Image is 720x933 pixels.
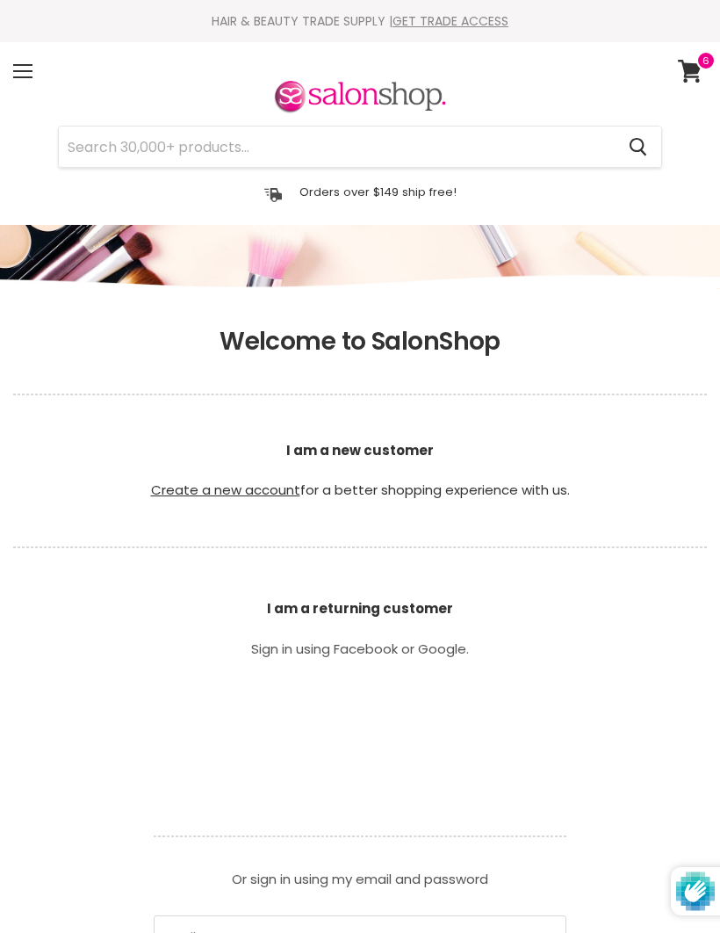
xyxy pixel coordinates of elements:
a: GET TRADE ACCESS [392,12,508,30]
p: Sign in using Facebook or Google. [154,642,566,655]
b: I am a new customer [286,441,434,459]
button: Search [615,127,661,167]
input: Search [59,127,615,167]
p: for a better shopping experience with us. [13,401,707,540]
b: I am a returning customer [267,599,453,618]
p: Orders over $149 ship free! [299,184,457,199]
form: Product [58,126,662,168]
iframe: Social Login Buttons [154,679,566,811]
img: Protected by hCaptcha [676,867,715,915]
p: Or sign in using my email and password [154,859,566,886]
h1: Welcome to SalonShop [13,327,707,357]
a: Create a new account [151,481,300,499]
